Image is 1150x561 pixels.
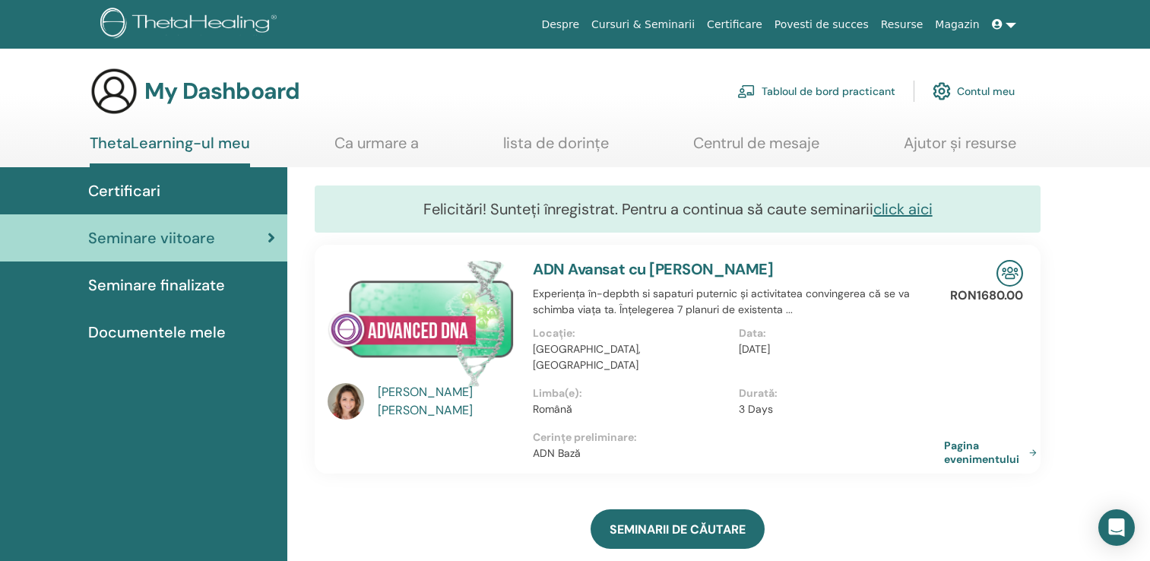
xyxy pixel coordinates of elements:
[533,429,944,445] p: Cerințe preliminare :
[533,385,729,401] p: Limba(e) :
[533,445,944,461] p: ADN Bază
[100,8,282,42] img: logo.png
[933,78,951,104] img: cog.svg
[533,401,729,417] p: Română
[929,11,985,39] a: Magazin
[873,199,933,219] a: click aici
[378,383,518,420] a: [PERSON_NAME] [PERSON_NAME]
[739,341,935,357] p: [DATE]
[328,383,364,420] img: default.jpg
[88,274,225,296] span: Seminare finalizate
[950,287,1023,305] p: RON1680.00
[1098,509,1135,546] div: Open Intercom Messenger
[88,179,160,202] span: Certificari
[693,134,819,163] a: Centrul de mesaje
[533,325,729,341] p: Locație :
[144,78,299,105] h3: My Dashboard
[315,185,1041,233] div: Felicitări! Sunteți înregistrat. Pentru a continua să caute seminarii
[334,134,419,163] a: Ca urmare a
[535,11,585,39] a: Despre
[739,385,935,401] p: Durată :
[90,134,250,167] a: ThetaLearning-ul meu
[88,227,215,249] span: Seminare viitoare
[90,67,138,116] img: generic-user-icon.jpg
[591,509,765,549] a: SEMINARII DE CĂUTARE
[533,341,729,373] p: [GEOGRAPHIC_DATA], [GEOGRAPHIC_DATA]
[875,11,930,39] a: Resurse
[996,260,1023,287] img: In-Person Seminar
[503,134,609,163] a: lista de dorințe
[328,260,515,388] img: ADN Avansat
[533,259,773,279] a: ADN Avansat cu [PERSON_NAME]
[585,11,701,39] a: Cursuri & Seminarii
[739,325,935,341] p: Data :
[701,11,768,39] a: Certificare
[610,521,746,537] span: SEMINARII DE CĂUTARE
[904,134,1016,163] a: Ajutor și resurse
[533,286,944,318] p: Experiența în-depbth si sapaturi puternic și activitatea convingerea că se va schimba viața ta. Î...
[88,321,226,344] span: Documentele mele
[768,11,875,39] a: Povesti de succes
[737,74,895,108] a: Tabloul de bord practicant
[933,74,1015,108] a: Contul meu
[739,401,935,417] p: 3 Days
[944,439,1043,466] a: Pagina evenimentului
[737,84,756,98] img: chalkboard-teacher.svg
